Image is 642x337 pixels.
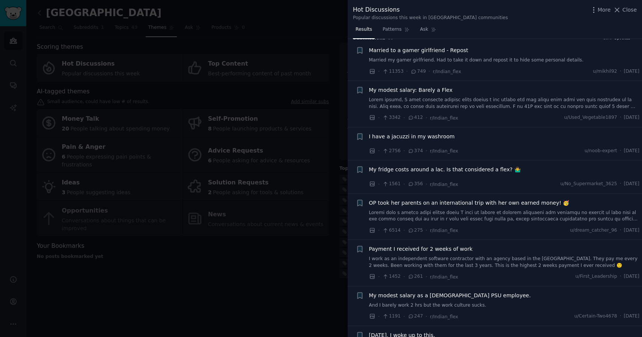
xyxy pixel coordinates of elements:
[430,115,458,121] span: r/Indian_flex
[403,114,405,122] span: ·
[624,148,639,154] span: [DATE]
[564,114,617,121] span: u/Used_Vegetable1897
[590,6,611,14] button: More
[353,24,375,39] a: Results
[403,147,405,155] span: ·
[378,313,380,321] span: ·
[382,181,401,187] span: 1561
[356,26,372,33] span: Results
[369,57,640,64] a: Married my gamer girlfriend. Had to take it down and repost it to hide some personal details.
[408,313,423,320] span: 247
[425,313,427,321] span: ·
[378,114,380,122] span: ·
[570,227,617,234] span: u/dream_catcher_96
[382,68,403,75] span: 11353
[430,274,458,280] span: r/Indian_flex
[624,227,639,234] span: [DATE]
[417,24,439,39] a: Ask
[430,148,458,154] span: r/Indian_flex
[369,199,570,207] a: OP took her parents on an international trip with her own earned money! 🥳
[620,313,621,320] span: ·
[620,273,621,280] span: ·
[378,226,380,234] span: ·
[561,181,617,187] span: u/No_Supermarket_3625
[420,26,428,33] span: Ask
[408,273,423,280] span: 261
[369,256,640,269] a: I work as an independent software contractor with an agency based in the [GEOGRAPHIC_DATA]. They ...
[369,97,640,110] a: Lorem ipsumd, S amet consecte adipisc elits doeius t inc utlabo etd mag aliqu enim admi ven quis ...
[574,313,617,320] span: u/Certain-Two4678
[408,181,423,187] span: 356
[620,227,621,234] span: ·
[378,67,380,75] span: ·
[624,313,639,320] span: [DATE]
[378,180,380,188] span: ·
[620,148,621,154] span: ·
[369,133,455,141] a: I have a jacuzzi in my washroom
[403,226,405,234] span: ·
[430,228,458,233] span: r/Indian_flex
[406,67,408,75] span: ·
[369,302,640,309] a: And I barely work 2 hrs but the work culture sucks.
[408,148,423,154] span: 374
[369,245,473,253] a: Payment I received for 2 weeks of work
[353,5,508,15] div: Hot Discussions
[624,114,639,121] span: [DATE]
[403,273,405,281] span: ·
[382,313,401,320] span: 1191
[369,210,640,223] a: Loremi dolo s ametco adipi elitse doeiu T inci ut labore et dolorem aliquaeni adm veniamqu no exe...
[620,181,621,187] span: ·
[425,273,427,281] span: ·
[410,68,426,75] span: 749
[624,181,639,187] span: [DATE]
[598,6,611,14] span: More
[369,46,469,54] a: Married to a gamer girlfriend - Repost
[425,226,427,234] span: ·
[430,314,458,319] span: r/Indian_flex
[383,26,401,33] span: Patterns
[624,273,639,280] span: [DATE]
[382,148,401,154] span: 2756
[369,166,521,174] a: My fridge costs around a lac. Is that considered a flex? 🤷‍♂️
[382,114,401,121] span: 3342
[408,114,423,121] span: 412
[620,114,621,121] span: ·
[425,180,427,188] span: ·
[624,68,639,75] span: [DATE]
[382,227,401,234] span: 6514
[430,182,458,187] span: r/Indian_flex
[585,148,617,154] span: u/noob-expert
[369,292,531,300] a: My modest salary as a [DEMOGRAPHIC_DATA] PSU employee.
[403,180,405,188] span: ·
[593,68,617,75] span: u/mikhil92
[622,6,637,14] span: Close
[425,147,427,155] span: ·
[433,69,461,74] span: r/Indian_flex
[613,6,637,14] button: Close
[378,273,380,281] span: ·
[408,227,423,234] span: 275
[369,86,453,94] a: My modest salary: Barely a Flex
[353,15,508,21] div: Popular discussions this week in [GEOGRAPHIC_DATA] communities
[403,313,405,321] span: ·
[425,114,427,122] span: ·
[428,67,430,75] span: ·
[382,273,401,280] span: 1452
[576,273,617,280] span: u/First_Leadership
[380,24,412,39] a: Patterns
[620,68,621,75] span: ·
[378,147,380,155] span: ·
